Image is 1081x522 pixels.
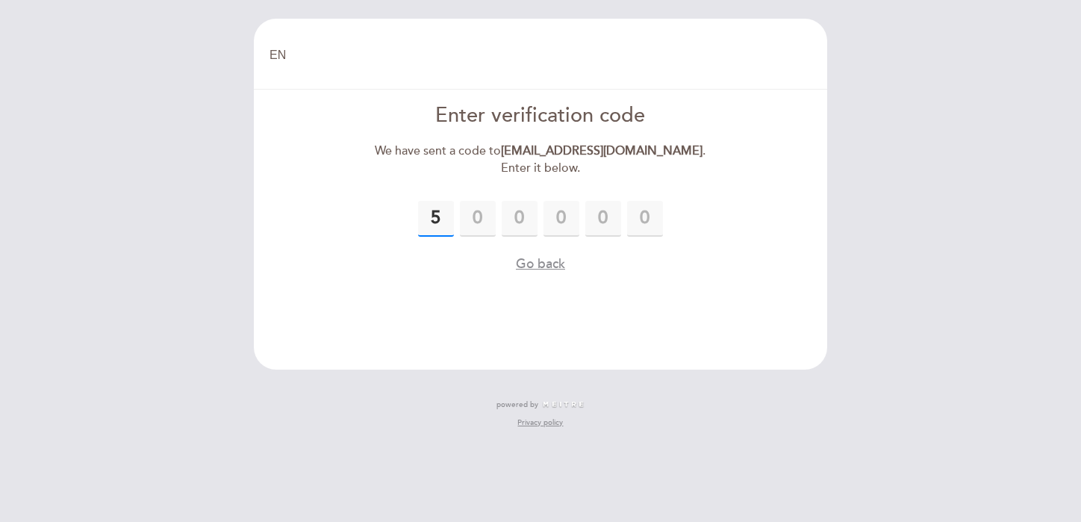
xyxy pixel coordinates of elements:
[370,143,712,177] div: We have sent a code to . Enter it below.
[496,400,538,410] span: powered by
[542,401,585,408] img: MEITRE
[496,400,585,410] a: powered by
[516,255,565,273] button: Go back
[517,417,563,428] a: Privacy policy
[502,201,538,237] input: 0
[418,201,454,237] input: 0
[543,201,579,237] input: 0
[370,102,712,131] div: Enter verification code
[460,201,496,237] input: 0
[501,143,703,158] strong: [EMAIL_ADDRESS][DOMAIN_NAME]
[585,201,621,237] input: 0
[627,201,663,237] input: 0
